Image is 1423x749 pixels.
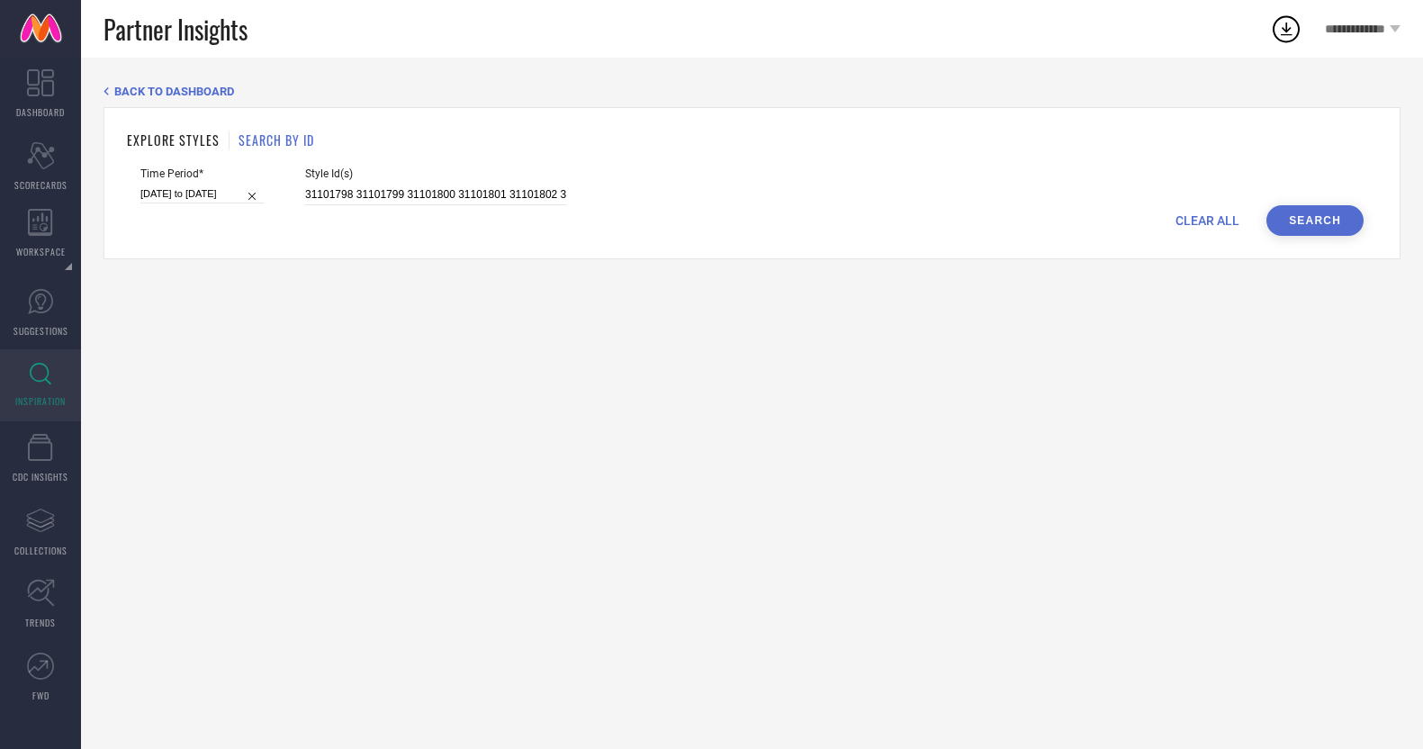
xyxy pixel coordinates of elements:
span: DASHBOARD [16,105,65,119]
span: WORKSPACE [16,245,66,258]
div: Back TO Dashboard [104,85,1400,98]
span: Style Id(s) [305,167,566,180]
span: SUGGESTIONS [14,324,68,338]
span: Time Period* [140,167,265,180]
span: Partner Insights [104,11,248,48]
button: Search [1266,205,1364,236]
span: FWD [32,689,50,702]
span: CDC INSIGHTS [13,470,68,483]
input: Select time period [140,185,265,203]
span: COLLECTIONS [14,544,68,557]
span: BACK TO DASHBOARD [114,85,234,98]
div: Open download list [1270,13,1302,45]
input: Enter comma separated style ids e.g. 12345, 67890 [305,185,566,205]
span: SCORECARDS [14,178,68,192]
h1: EXPLORE STYLES [127,131,220,149]
h1: SEARCH BY ID [239,131,314,149]
span: INSPIRATION [15,394,66,408]
span: TRENDS [25,616,56,629]
span: CLEAR ALL [1175,213,1239,228]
